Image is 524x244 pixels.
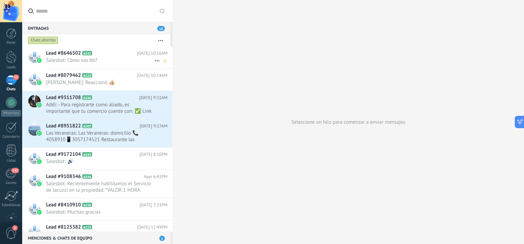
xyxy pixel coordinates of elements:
span: [DATE] 9:31AM [140,94,168,101]
span: 11 [13,74,19,80]
div: Chats [1,87,21,92]
div: Chats abiertos [28,36,58,44]
div: Panel [1,41,21,45]
img: waba.svg [37,58,42,63]
span: Lead #8951822 [46,123,81,130]
span: 1 [12,225,18,231]
span: A325 [82,225,92,229]
div: Entradas [22,22,170,34]
span: Lead #9108346 [46,173,81,180]
span: Salesbot: Muchas gracias [46,209,155,215]
div: Estadísticas [1,203,21,207]
a: Lead #9108346 A344 Ayer 6:43PM Salesbot: Recientemente habilitamos el Servicio de Jacuzzi en la p... [22,170,173,198]
span: A344 [82,174,92,179]
span: Lead #9311708 [46,94,81,101]
span: Salesbot: Cómo vas bb? [46,57,155,64]
div: Leads [1,65,21,70]
span: A336 [82,203,92,207]
span: [DATE] 8:50PM [140,151,168,158]
span: [DATE] 12:49PM [137,224,168,231]
span: [PERSON_NAME]: Reaccionó 👍🏼 [46,79,155,86]
img: waba.svg [37,80,42,85]
span: Lead #8125382 [46,224,81,231]
div: Correo [1,181,21,185]
span: 1 [159,236,165,241]
a: Lead #8646502 A342 [DATE] 10:16AM Salesbot: Cómo vas bb? [22,46,173,68]
span: Lead #8646502 [46,50,81,57]
span: Lead #8079462 [46,72,81,79]
img: waba.svg [37,210,42,215]
a: Lead #8410910 A336 [DATE] 3:33PM Salesbot: Muchas gracias [22,198,173,220]
span: Lead #9172104 [46,151,81,158]
div: Calendario [1,135,21,139]
a: Lead #8079462 A323 [DATE] 10:14AM [PERSON_NAME]: Reaccionó 👍🏼 [22,69,173,91]
img: waba.svg [37,159,42,164]
span: [DATE] 3:33PM [140,202,168,208]
span: Addi: - Para registrarte como aliado, es importante que tu comercio cuente con: ✅ Link de la red ... [46,101,155,114]
span: Salesbot: SALDADO HASTA [DATE] [46,231,155,238]
span: 141 [11,168,19,173]
a: Lead #8951822 A307 [DATE] 9:27AM Las Veraneras: Las Veraneras: domicilio 📞4058910📱3057174521 Rest... [22,119,173,147]
span: [DATE] 10:16AM [137,50,168,57]
img: waba.svg [37,103,42,107]
span: A342 [82,51,92,55]
span: A345 [82,152,92,157]
span: Lead #8410910 [46,202,81,208]
span: Salesbot: 🔊 [46,158,155,165]
span: Las Veraneras: Las Veraneras: domicilio 📞4058910📱3057174521 Restaurante las Veraneras 🍲sopa de ve... [46,130,155,143]
a: Lead #9311708 A346 [DATE] 9:31AM Addi: - Para registrarte como aliado, es importante que tu comer... [22,91,173,119]
span: Ayer 6:43PM [144,173,168,180]
button: Más [153,34,168,46]
div: WhatsApp [1,110,21,117]
div: Listas [1,159,21,163]
div: Menciones & Chats de equipo [22,232,170,244]
img: waba.svg [37,131,42,136]
span: 10 [157,26,165,31]
span: [DATE] 10:14AM [137,72,168,79]
a: Lead #8125382 A325 [DATE] 12:49PM Salesbot: SALDADO HASTA [DATE] [22,220,173,242]
span: A346 [82,95,92,100]
span: A307 [82,124,92,128]
span: [DATE] 9:27AM [140,123,168,130]
a: Lead #9172104 A345 [DATE] 8:50PM Salesbot: 🔊 [22,148,173,170]
span: A323 [82,73,92,78]
img: waba.svg [37,181,42,186]
span: Salesbot: Recientemente habilitamos el Servicio de Jacuzzi en la propiedad. *VALOR 1 HORA JACUZZI... [46,180,155,193]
